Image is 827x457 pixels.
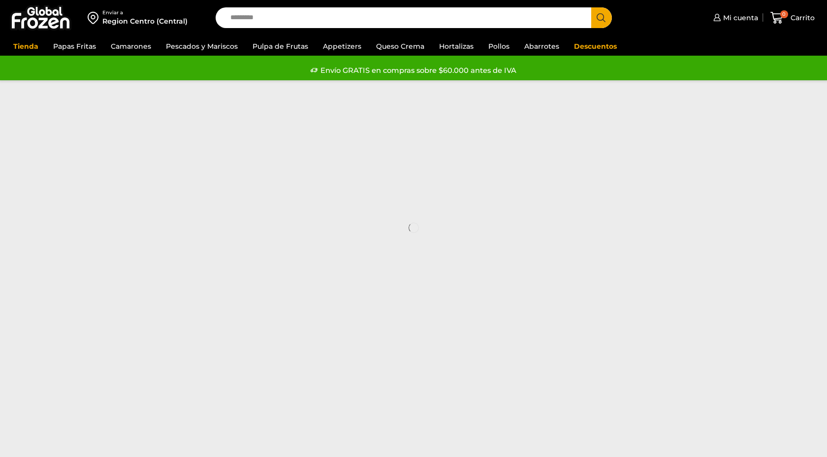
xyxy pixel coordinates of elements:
a: Pollos [483,37,514,56]
a: Camarones [106,37,156,56]
a: Queso Crema [371,37,429,56]
div: Region Centro (Central) [102,16,188,26]
button: Search button [591,7,612,28]
a: Abarrotes [519,37,564,56]
a: Papas Fritas [48,37,101,56]
span: 0 [780,10,788,18]
a: Pulpa de Frutas [248,37,313,56]
a: Pescados y Mariscos [161,37,243,56]
a: Appetizers [318,37,366,56]
a: Mi cuenta [711,8,758,28]
img: address-field-icon.svg [88,9,102,26]
a: Hortalizas [434,37,478,56]
div: Enviar a [102,9,188,16]
a: Tienda [8,37,43,56]
a: Descuentos [569,37,622,56]
span: Carrito [788,13,815,23]
span: Mi cuenta [721,13,758,23]
a: 0 Carrito [768,6,817,30]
